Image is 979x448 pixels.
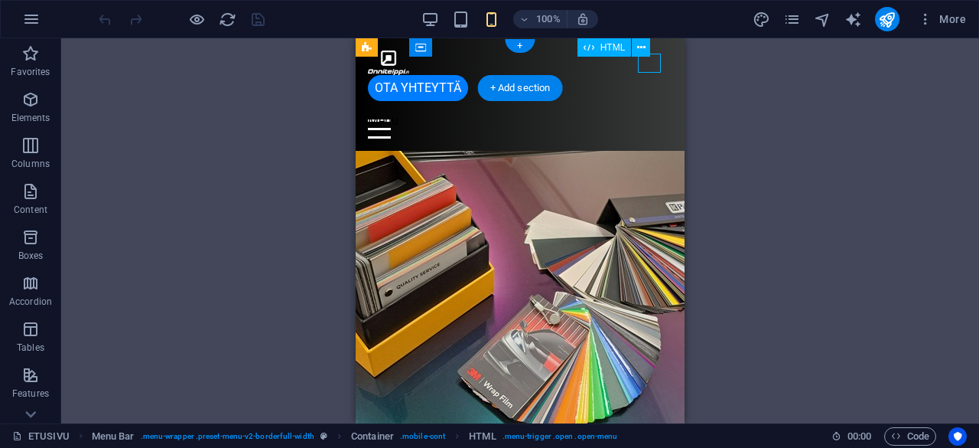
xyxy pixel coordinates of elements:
[11,66,50,78] p: Favorites
[536,10,561,28] h6: 100%
[400,427,445,446] span: . mobile-cont
[783,10,802,28] button: pages
[513,10,568,28] button: 100%
[320,432,327,440] i: This element is a customizable preset
[92,427,135,446] span: Click to select. Double-click to edit
[844,11,862,28] i: AI Writer
[11,112,50,124] p: Elements
[17,342,44,354] p: Tables
[187,10,206,28] button: Click here to leave preview mode and continue editing
[600,43,626,52] span: HTML
[12,388,49,400] p: Features
[12,427,70,446] a: Click to cancel selection. Double-click to open Pages
[14,204,47,216] p: Content
[878,11,896,28] i: Publish
[219,11,236,28] i: Reload page
[948,427,967,446] button: Usercentrics
[503,427,618,446] span: . menu-trigger .open .open-menu
[753,10,771,28] button: design
[141,427,314,446] span: . menu-wrapper .preset-menu-v2-borderfull-width
[351,427,394,446] span: Click to select. Double-click to edit
[783,11,801,28] i: Pages (Ctrl+Alt+S)
[912,7,972,31] button: More
[478,75,563,101] div: + Add section
[831,427,872,446] h6: Session time
[891,427,929,446] span: Code
[92,427,618,446] nav: breadcrumb
[469,427,496,446] span: Click to select. Double-click to edit
[753,11,770,28] i: Design (Ctrl+Alt+Y)
[11,158,50,170] p: Columns
[9,296,52,308] p: Accordion
[814,10,832,28] button: navigator
[218,10,236,28] button: reload
[858,430,860,442] span: :
[918,11,966,27] span: More
[505,39,535,53] div: +
[884,427,936,446] button: Code
[847,427,871,446] span: 00 00
[814,11,831,28] i: Navigator
[844,10,863,28] button: text_generator
[18,250,44,262] p: Boxes
[875,7,899,31] button: publish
